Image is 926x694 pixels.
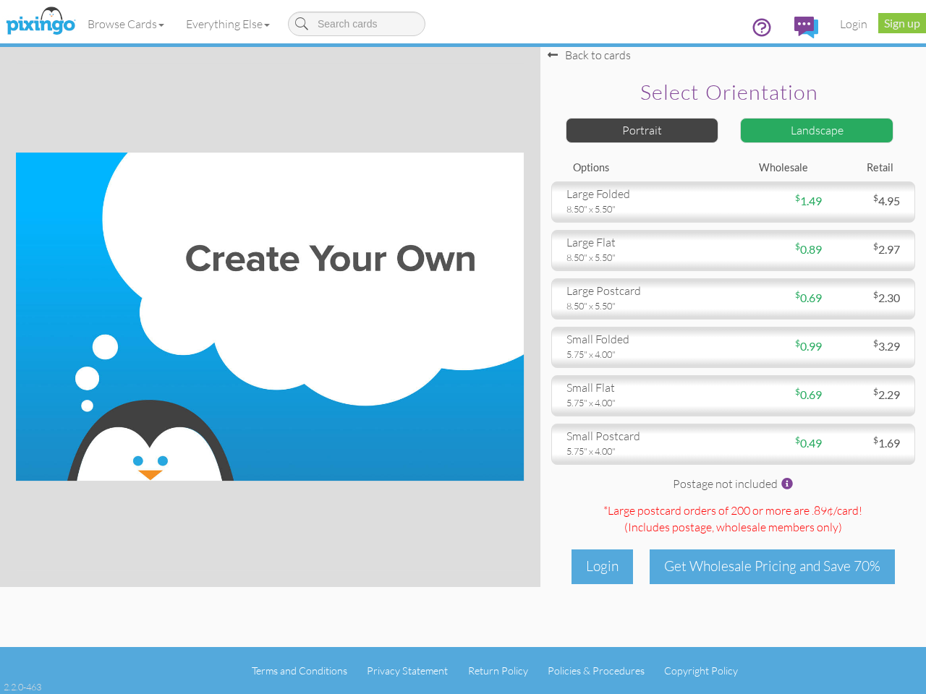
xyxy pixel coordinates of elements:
[566,396,723,409] div: 5.75" x 4.00"
[822,241,911,258] div: 2.97
[566,331,723,348] div: small folded
[822,290,911,307] div: 2.30
[740,118,893,143] div: Landscape
[878,13,926,33] a: Sign up
[551,476,915,495] div: Postage not included
[2,4,79,40] img: pixingo logo
[873,386,878,397] sup: $
[566,299,723,312] div: 8.50" x 5.50"
[795,338,800,348] sup: $
[822,193,911,210] div: 4.95
[77,6,175,42] a: Browse Cards
[873,241,878,252] sup: $
[664,664,738,677] a: Copyright Policy
[566,202,723,215] div: 8.50" x 5.50"
[468,664,528,677] a: Return Policy
[795,387,822,401] span: 0.69
[566,251,723,264] div: 8.50" x 5.50"
[795,386,800,397] sup: $
[175,6,281,42] a: Everything Else
[873,289,878,300] sup: $
[795,434,800,445] sup: $
[873,338,878,348] sup: $
[566,445,723,458] div: 5.75" x 4.00"
[795,192,800,203] sup: $
[795,339,822,353] span: 0.99
[795,436,822,450] span: 0.49
[566,186,723,202] div: large folded
[566,380,723,396] div: small flat
[566,428,723,445] div: small postcard
[795,289,800,300] sup: $
[822,435,911,452] div: 1.69
[16,153,524,481] img: create-your-own-landscape.jpg
[822,338,911,355] div: 3.29
[548,664,645,677] a: Policies & Procedures
[4,680,41,693] div: 2.2.0-463
[795,241,800,252] sup: $
[566,234,723,251] div: large flat
[551,502,915,539] div: *Large postcard orders of 200 or more are .89¢/card! (Includes postage )
[822,387,911,403] div: 2.29
[252,664,347,677] a: Terms and Conditions
[829,6,878,42] a: Login
[562,160,734,176] div: Options
[367,664,448,677] a: Privacy Statement
[566,118,719,143] div: Portrait
[569,81,890,104] h2: Select orientation
[733,160,818,176] div: Wholesale
[288,12,425,36] input: Search cards
[795,291,822,304] span: 0.69
[873,434,878,445] sup: $
[873,192,878,203] sup: $
[650,549,895,583] div: Get Wholesale Pricing and Save 70%
[566,283,723,299] div: large postcard
[712,520,838,534] span: , wholesale members only
[566,348,723,361] div: 5.75" x 4.00"
[794,17,818,38] img: comments.svg
[795,194,822,207] span: 1.49
[572,549,633,583] div: Login
[795,242,822,256] span: 0.89
[819,160,904,176] div: Retail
